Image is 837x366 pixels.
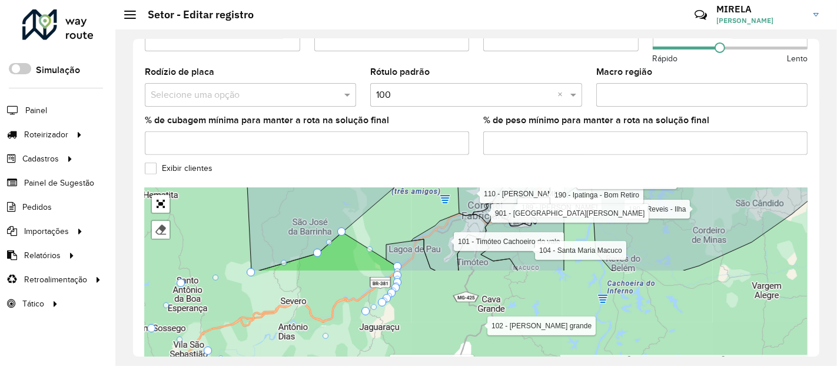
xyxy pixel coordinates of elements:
[483,113,709,127] label: % de peso mínimo para manter a rota na solução final
[145,113,389,127] label: % de cubagem mínima para manter a rota na solução final
[152,195,170,213] a: Abrir mapa em tela cheia
[22,201,52,213] span: Pedidos
[145,65,214,79] label: Rodízio de placa
[152,221,170,239] div: Remover camada(s)
[632,355,682,364] a: OpenStreetMap
[716,4,805,15] h3: MIRELA
[22,153,59,165] span: Cadastros
[653,52,678,65] span: Rápido
[560,355,808,365] div: Map data © contributors,© 2025 TomTom, Microsoft
[787,52,808,65] span: Lento
[557,88,567,102] span: Clear all
[563,355,592,364] a: Leaflet
[145,162,212,174] label: Exibir clientes
[24,249,61,262] span: Relatórios
[24,273,87,286] span: Retroalimentação
[36,63,80,77] label: Simulação
[24,177,94,189] span: Painel de Sugestão
[716,15,805,26] span: [PERSON_NAME]
[25,104,47,117] span: Painel
[593,355,595,364] span: |
[22,298,44,310] span: Tático
[136,8,254,21] h2: Setor - Editar registro
[370,65,430,79] label: Rótulo padrão
[24,128,68,141] span: Roteirizador
[24,225,69,238] span: Importações
[596,65,652,79] label: Macro região
[688,2,713,28] a: Contato Rápido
